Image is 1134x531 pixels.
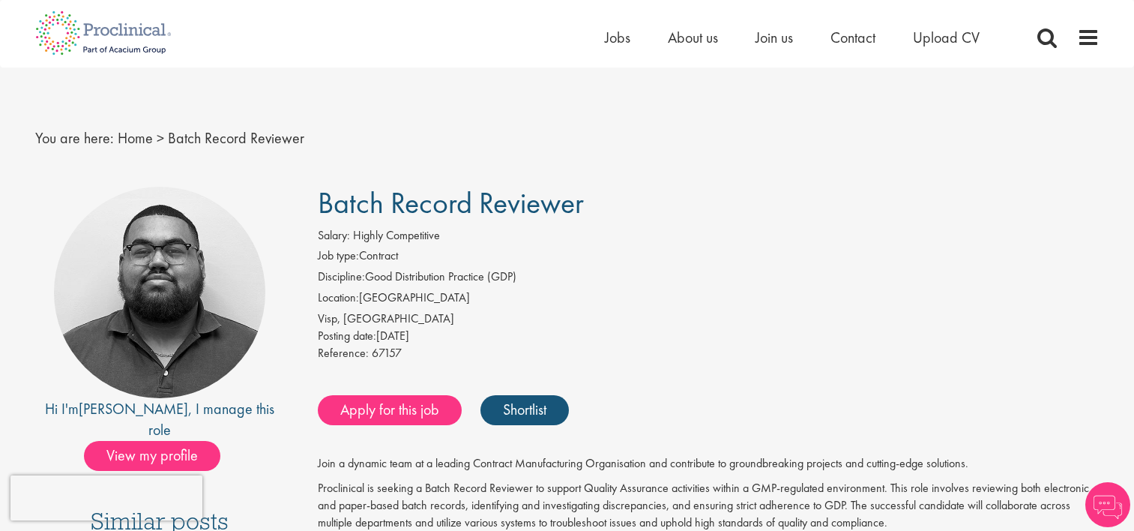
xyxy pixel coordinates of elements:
[913,28,980,47] a: Upload CV
[118,128,153,148] a: breadcrumb link
[84,444,235,463] a: View my profile
[318,289,359,307] label: Location:
[157,128,164,148] span: >
[318,345,369,362] label: Reference:
[756,28,793,47] a: Join us
[830,28,875,47] a: Contact
[353,227,440,243] span: Highly Competitive
[318,247,359,265] label: Job type:
[318,268,365,286] label: Discipline:
[1085,482,1130,527] img: Chatbot
[318,328,376,343] span: Posting date:
[318,268,1100,289] li: Good Distribution Practice (GDP)
[318,289,1100,310] li: [GEOGRAPHIC_DATA]
[54,187,265,398] img: imeage of recruiter Ashley Bennett
[35,128,114,148] span: You are here:
[318,184,584,222] span: Batch Record Reviewer
[318,247,1100,268] li: Contract
[10,475,202,520] iframe: reCAPTCHA
[318,310,1100,328] div: Visp, [GEOGRAPHIC_DATA]
[605,28,630,47] a: Jobs
[35,398,285,441] div: Hi I'm , I manage this role
[480,395,569,425] a: Shortlist
[318,227,350,244] label: Salary:
[79,399,188,418] a: [PERSON_NAME]
[318,395,462,425] a: Apply for this job
[318,328,1100,345] div: [DATE]
[84,441,220,471] span: View my profile
[168,128,304,148] span: Batch Record Reviewer
[318,455,1100,472] p: Join a dynamic team at a leading Contract Manufacturing Organisation and contribute to groundbrea...
[372,345,402,361] span: 67157
[668,28,718,47] a: About us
